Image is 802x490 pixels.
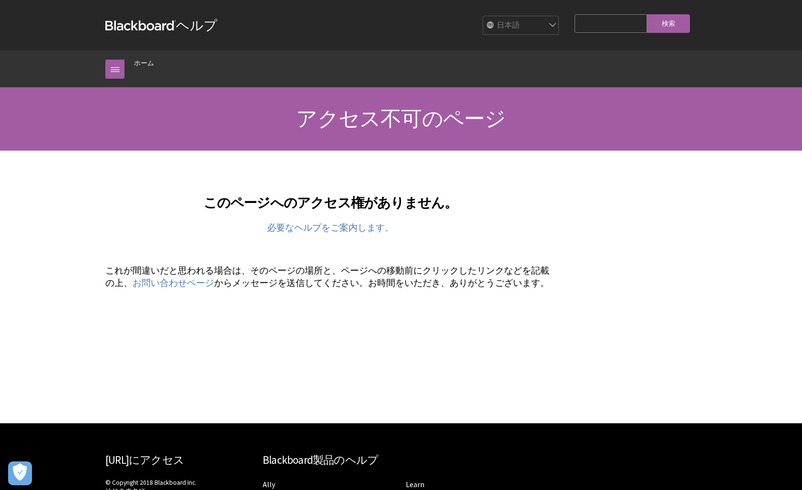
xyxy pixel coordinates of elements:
a: Learn [406,480,424,490]
select: Site Language Selector [483,16,559,35]
a: お問い合わせページ [133,277,214,289]
a: [URL]にアクセス [105,453,184,467]
a: 必要なヘルプをご案内します。 [267,222,394,234]
a: ホーム [134,57,154,69]
button: 優先設定センターを開く [8,461,32,485]
span: アクセス不可のページ [296,105,505,132]
a: Blackboardヘルプ [105,17,217,34]
input: 検索 [647,14,690,33]
strong: Blackboard [105,20,176,31]
p: これが間違いだと思われる場合は、そのページの場所と、ページへの移動前にクリックしたリンクなどを記載の上、 からメッセージを送信してください。お時間をいただき、ありがとうございます。 [105,265,555,289]
a: Ally [263,480,275,490]
h2: Blackboard製品のヘルプ [263,452,539,469]
h2: このページへのアクセス権がありません。 [105,181,555,213]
